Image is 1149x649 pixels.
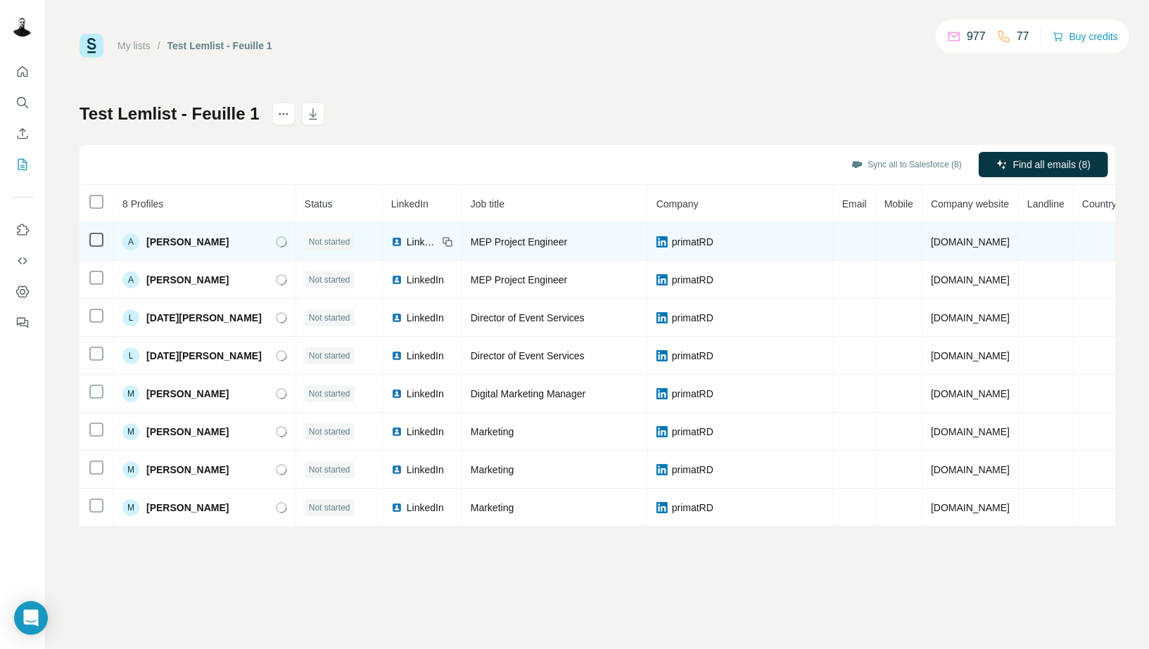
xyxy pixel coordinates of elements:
span: [DOMAIN_NAME] [931,464,1010,475]
span: Director of Event Services [471,312,585,323]
img: LinkedIn logo [391,312,402,323]
img: LinkedIn logo [391,426,402,437]
span: Digital Marketing Manager [471,388,585,399]
span: Not started [309,463,350,476]
span: Not started [309,236,350,248]
span: [DOMAIN_NAME] [931,426,1010,437]
button: Dashboard [11,279,34,304]
span: Not started [309,425,350,438]
button: My lists [11,152,34,177]
img: company-logo [656,426,668,437]
span: [PERSON_NAME] [146,387,229,401]
div: Open Intercom Messenger [14,601,48,635]
img: company-logo [656,312,668,323]
span: Company [656,198,699,210]
button: Sync all to Salesforce (8) [842,154,972,175]
span: Mobile [884,198,913,210]
img: LinkedIn logo [391,274,402,285]
img: company-logo [656,274,668,285]
span: [DOMAIN_NAME] [931,350,1010,361]
span: primatRD [672,349,713,363]
button: Use Surfe on LinkedIn [11,217,34,243]
span: primatRD [672,311,713,325]
img: LinkedIn logo [391,350,402,361]
h1: Test Lemlist - Feuille 1 [80,103,260,125]
span: [DATE][PERSON_NAME] [146,311,262,325]
span: Not started [309,274,350,286]
div: M [122,423,139,440]
span: LinkedIn [407,387,444,401]
span: Job title [471,198,504,210]
p: 977 [967,28,986,45]
span: LinkedIn [407,311,444,325]
span: Director of Event Services [471,350,585,361]
span: primatRD [672,501,713,515]
button: Use Surfe API [11,248,34,274]
span: Email [842,198,867,210]
img: company-logo [656,464,668,475]
span: Marketing [471,426,514,437]
span: [DOMAIN_NAME] [931,274,1010,285]
span: Marketing [471,502,514,513]
span: [PERSON_NAME] [146,425,229,439]
div: M [122,461,139,478]
img: Surfe Logo [80,34,103,58]
button: Search [11,90,34,115]
span: LinkedIn [407,425,444,439]
span: LinkedIn [391,198,429,210]
button: actions [272,103,295,125]
img: company-logo [656,388,668,399]
a: My lists [118,40,151,51]
span: Not started [309,501,350,514]
span: [PERSON_NAME] [146,235,229,249]
span: LinkedIn [407,349,444,363]
img: company-logo [656,236,668,248]
img: LinkedIn logo [391,502,402,513]
div: L [122,309,139,326]
button: Quick start [11,59,34,84]
div: M [122,385,139,402]
span: [DATE][PERSON_NAME] [146,349,262,363]
button: Buy credits [1053,27,1118,46]
span: MEP Project Engineer [471,236,567,248]
span: Not started [309,311,350,324]
span: [PERSON_NAME] [146,501,229,515]
span: [PERSON_NAME] [146,273,229,287]
li: / [158,39,160,53]
span: [DOMAIN_NAME] [931,388,1010,399]
span: primatRD [672,235,713,249]
img: LinkedIn logo [391,464,402,475]
span: Not started [309,349,350,362]
span: Marketing [471,464,514,475]
button: Find all emails (8) [979,152,1108,177]
span: Country [1082,198,1117,210]
span: [DOMAIN_NAME] [931,236,1010,248]
span: [DOMAIN_NAME] [931,312,1010,323]
span: LinkedIn [407,501,444,515]
span: Status [305,198,333,210]
img: company-logo [656,350,668,361]
span: Company website [931,198,1009,210]
div: A [122,233,139,250]
span: [DOMAIN_NAME] [931,502,1010,513]
button: Enrich CSV [11,121,34,146]
p: 77 [1017,28,1029,45]
div: M [122,499,139,516]
div: A [122,271,139,288]
div: L [122,347,139,364]
img: company-logo [656,502,668,513]
span: LinkedIn [407,273,444,287]
span: [PERSON_NAME] [146,463,229,477]
span: Not started [309,387,350,400]
img: LinkedIn logo [391,236,402,248]
span: LinkedIn [407,235,438,249]
span: LinkedIn [407,463,444,477]
span: primatRD [672,463,713,477]
span: primatRD [672,273,713,287]
span: primatRD [672,425,713,439]
span: 8 Profiles [122,198,163,210]
button: Feedback [11,310,34,335]
img: Avatar [11,14,34,37]
span: Find all emails (8) [1013,158,1091,172]
span: MEP Project Engineer [471,274,567,285]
